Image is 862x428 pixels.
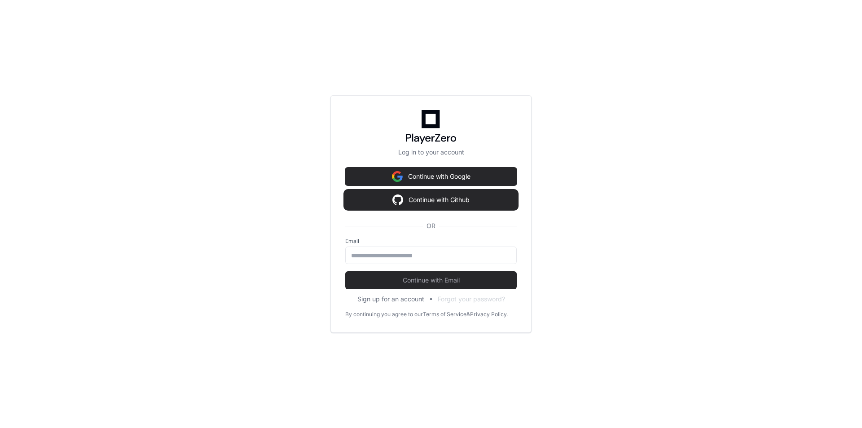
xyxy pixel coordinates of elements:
div: & [466,311,470,318]
label: Email [345,238,517,245]
a: Privacy Policy. [470,311,508,318]
span: Continue with Email [345,276,517,285]
p: Log in to your account [345,148,517,157]
img: Sign in with google [392,191,403,209]
a: Terms of Service [423,311,466,318]
button: Continue with Github [345,191,517,209]
span: OR [423,221,439,230]
button: Continue with Email [345,271,517,289]
img: Sign in with google [392,168,403,185]
button: Continue with Google [345,168,517,185]
button: Forgot your password? [438,295,505,304]
div: By continuing you agree to our [345,311,423,318]
button: Sign up for an account [357,295,424,304]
